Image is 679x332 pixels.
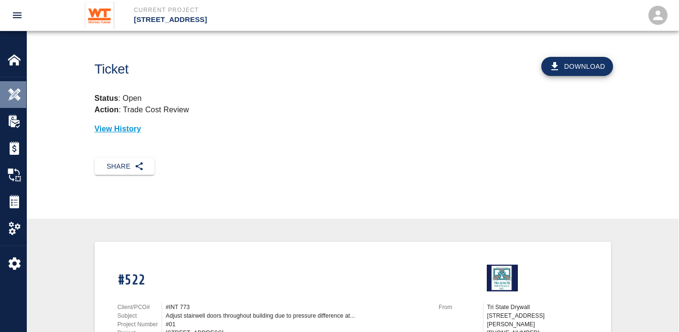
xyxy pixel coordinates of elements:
p: Tri State Drywall [487,303,588,311]
p: View History [95,123,611,135]
button: Share [95,158,154,175]
div: Adjust stairwell doors throughout building due to pressure difference at... [166,311,427,320]
p: : Trade Cost Review [95,106,189,114]
button: Download [541,57,613,76]
img: Whiting-Turner [85,2,115,29]
iframe: Chat Widget [520,229,679,332]
h1: Ticket [95,62,393,77]
h1: #522 [118,272,427,289]
p: [STREET_ADDRESS] [134,14,391,25]
div: #01 [166,320,427,329]
p: Client/PCO# [118,303,162,311]
p: : Open [95,93,611,104]
button: open drawer [6,4,29,27]
p: Current Project [134,6,391,14]
img: Tri State Drywall [487,265,518,291]
p: Project Number [118,320,162,329]
p: [STREET_ADDRESS][PERSON_NAME] [487,311,588,329]
strong: Action [95,106,119,114]
p: From [439,303,483,311]
p: Subject [118,311,162,320]
div: #INT 773 [166,303,427,311]
strong: Status [95,94,119,102]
